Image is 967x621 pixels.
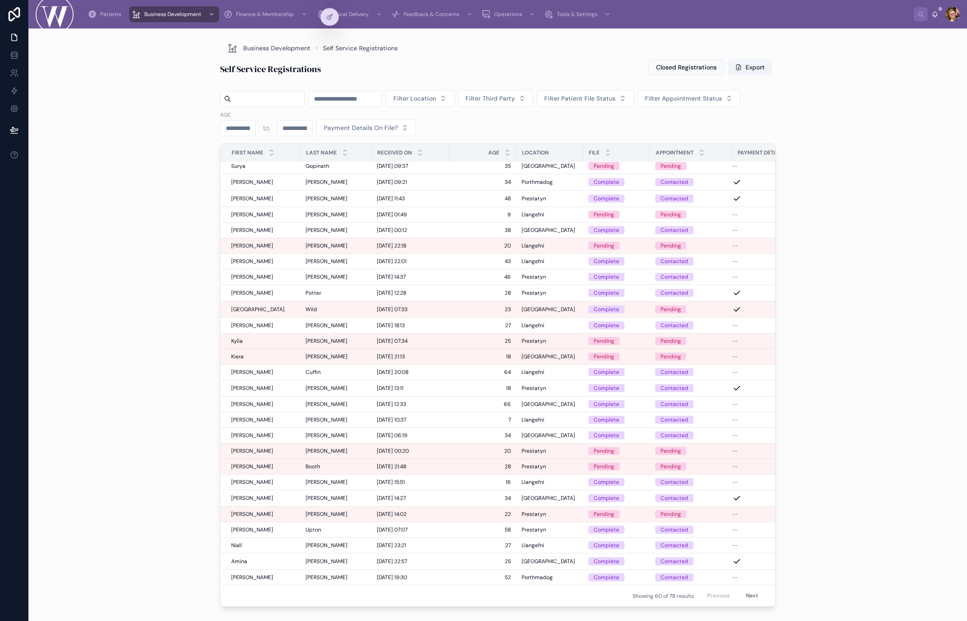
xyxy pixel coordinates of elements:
[377,162,408,170] span: [DATE] 09:37
[732,242,807,249] a: --
[231,401,295,408] a: [PERSON_NAME]
[306,242,366,249] a: [PERSON_NAME]
[377,416,444,423] a: [DATE] 10:37
[377,289,444,296] a: [DATE] 12:28
[231,385,273,392] span: [PERSON_NAME]
[329,11,369,18] span: Clinical Delivery
[231,162,245,170] span: Surya
[455,401,511,408] span: 66
[522,401,578,408] a: [GEOGRAPHIC_DATA]
[661,400,688,408] div: Contacted
[522,337,578,345] a: Prestatyn
[588,289,645,297] a: Complete
[661,337,681,345] div: Pending
[455,273,511,280] a: 46
[377,273,444,280] a: [DATE] 14:37
[522,227,575,234] span: [GEOGRAPHIC_DATA]
[231,227,273,234] span: [PERSON_NAME]
[588,273,645,281] a: Complete
[231,289,273,296] span: [PERSON_NAME]
[732,258,807,265] a: --
[732,242,738,249] span: --
[306,273,347,280] span: [PERSON_NAME]
[455,416,511,423] span: 7
[455,369,511,376] a: 64
[306,289,366,296] a: Potter
[306,337,366,345] a: [PERSON_NAME]
[732,258,738,265] span: --
[455,353,511,360] span: 18
[377,401,406,408] span: [DATE] 12:33
[306,401,347,408] span: [PERSON_NAME]
[522,179,553,186] span: Porthmadog
[455,322,511,329] a: 27
[594,321,619,329] div: Complete
[522,385,546,392] span: Prestatyn
[316,119,416,136] button: Select Button
[732,322,807,329] a: --
[588,226,645,234] a: Complete
[588,257,645,265] a: Complete
[522,401,575,408] span: [GEOGRAPHIC_DATA]
[522,242,578,249] a: Llangefni
[655,384,726,392] a: Contacted
[377,211,444,218] a: [DATE] 01:49
[522,273,546,280] span: Prestatyn
[377,273,406,280] span: [DATE] 14:37
[455,337,511,345] span: 25
[231,242,273,249] span: [PERSON_NAME]
[231,289,295,296] a: [PERSON_NAME]
[732,416,738,423] span: --
[455,385,511,392] span: 18
[377,385,444,392] a: [DATE] 13:11
[306,227,366,234] a: [PERSON_NAME]
[377,162,444,170] a: [DATE] 09:37
[129,6,219,22] a: Business Development
[306,369,366,376] a: Cuffin
[661,195,688,203] div: Contacted
[231,273,295,280] a: [PERSON_NAME]
[656,63,717,72] span: Closed Registrations
[231,337,295,345] a: Kylia
[661,178,688,186] div: Contacted
[455,258,511,265] span: 43
[522,416,578,423] a: Llangefni
[306,211,347,218] span: [PERSON_NAME]
[661,305,681,313] div: Pending
[522,353,575,360] span: [GEOGRAPHIC_DATA]
[465,94,515,103] span: Filter Third Party
[306,289,321,296] span: Potter
[544,94,616,103] span: Filter Patient File Status
[732,337,738,345] span: --
[661,289,688,297] div: Contacted
[655,162,726,170] a: Pending
[588,162,645,170] a: Pending
[377,242,406,249] span: [DATE] 22:18
[594,162,614,170] div: Pending
[522,242,544,249] span: Llangefni
[557,11,597,18] span: Tools & Settings
[221,6,312,22] a: Finance & Membership
[588,337,645,345] a: Pending
[231,416,295,423] a: [PERSON_NAME]
[537,90,634,107] button: Select Button
[377,258,407,265] span: [DATE] 22:01
[522,322,544,329] span: Llangefni
[522,306,575,313] span: [GEOGRAPHIC_DATA]
[231,195,273,202] span: [PERSON_NAME]
[655,242,726,250] a: Pending
[588,400,645,408] a: Complete
[231,306,285,313] span: [GEOGRAPHIC_DATA]
[377,416,406,423] span: [DATE] 10:37
[306,227,347,234] span: [PERSON_NAME]
[231,273,273,280] span: [PERSON_NAME]
[231,353,295,360] a: Kiera
[306,322,366,329] a: [PERSON_NAME]
[594,416,619,424] div: Complete
[655,321,726,329] a: Contacted
[377,211,407,218] span: [DATE] 01:49
[323,44,398,53] span: Self Service Registrations
[377,195,405,202] span: [DATE] 11:43
[227,43,310,53] a: Business Development
[732,273,807,280] a: --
